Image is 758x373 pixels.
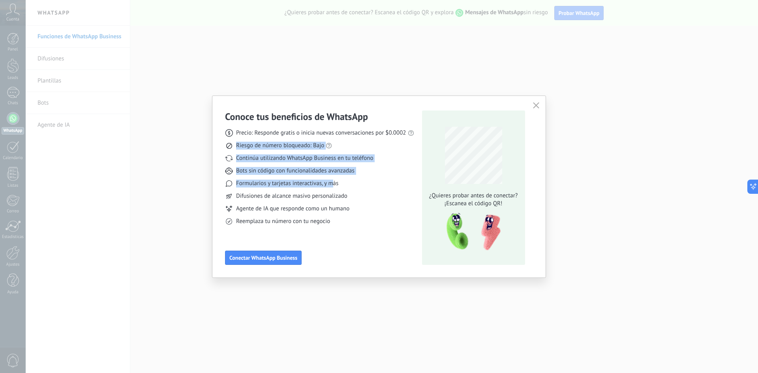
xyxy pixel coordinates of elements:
[236,154,373,162] span: Continúa utilizando WhatsApp Business en tu teléfono
[236,167,355,175] span: Bots sin código con funcionalidades avanzadas
[236,205,349,213] span: Agente de IA que responde como un humano
[236,142,324,150] span: Riesgo de número bloqueado: Bajo
[236,192,347,200] span: Difusiones de alcance masivo personalizado
[229,255,297,261] span: Conectar WhatsApp Business
[236,129,406,137] span: Precio: Responde gratis o inicia nuevas conversaciones por $0.0002
[225,111,368,123] h3: Conoce tus beneficios de WhatsApp
[236,180,338,187] span: Formularios y tarjetas interactivas, y más
[427,200,520,208] span: ¡Escanea el código QR!
[225,251,302,265] button: Conectar WhatsApp Business
[236,217,330,225] span: Reemplaza tu número con tu negocio
[427,192,520,200] span: ¿Quieres probar antes de conectar?
[440,211,502,253] img: qr-pic-1x.png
